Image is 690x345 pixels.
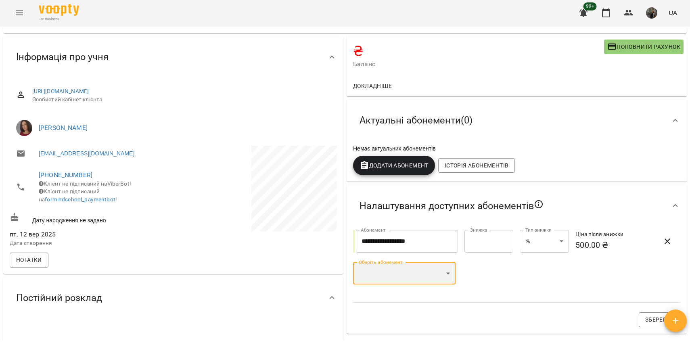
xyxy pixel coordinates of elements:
div: Немає актуальних абонементів [351,143,682,154]
p: Дата створення [10,239,172,247]
a: [PERSON_NAME] [39,124,88,132]
div: ​ [353,262,456,285]
div: Актуальні абонементи(0) [347,100,687,141]
img: Voopty Logo [39,4,79,16]
span: Актуальні абонементи ( 0 ) [360,114,473,127]
button: Поповнити рахунок [604,40,684,54]
span: 99+ [583,2,597,10]
span: Нотатки [16,255,42,265]
div: Дату народження не задано [8,211,174,226]
span: Історія абонементів [445,161,508,170]
h6: 500.00 ₴ [575,239,652,251]
span: Клієнт не підписаний на ! [39,188,117,203]
button: Докладніше [350,79,395,93]
svg: Якщо не обрано жодного, клієнт зможе побачити всі публічні абонементи [534,199,544,209]
span: Клієнт не підписаний на ViberBot! [39,180,131,187]
div: Постійний розклад [3,277,343,319]
a: [EMAIL_ADDRESS][DOMAIN_NAME] [39,149,134,157]
span: Баланс [353,59,604,69]
img: 331913643cd58b990721623a0d187df0.png [646,7,657,19]
div: Інформація про учня [3,36,343,78]
img: Олеся Малишева [16,120,32,136]
div: % [520,230,569,253]
div: Налаштування доступних абонементів [347,185,687,227]
span: Додати Абонемент [360,161,429,170]
span: Інформація про учня [16,51,109,63]
span: пт, 12 вер 2025 [10,230,172,239]
a: [PHONE_NUMBER] [39,171,92,179]
a: formindschool_paymentbot [45,196,115,203]
h4: ₴ [353,43,604,59]
span: Зберегти [645,315,674,324]
span: UA [669,8,677,17]
button: Історія абонементів [438,158,515,173]
button: Нотатки [10,253,48,267]
span: For Business [39,17,79,22]
a: [URL][DOMAIN_NAME] [32,88,89,94]
span: Постійний розклад [16,292,102,304]
span: Поповнити рахунок [607,42,680,52]
button: Додати Абонемент [353,156,435,175]
span: Особистий кабінет клієнта [32,96,330,104]
button: Зберегти [639,312,680,327]
span: Докладніше [353,81,392,91]
button: UA [665,5,680,20]
span: Налаштування доступних абонементів [360,199,544,212]
button: Menu [10,3,29,23]
h6: Ціна після знижки [575,230,652,239]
